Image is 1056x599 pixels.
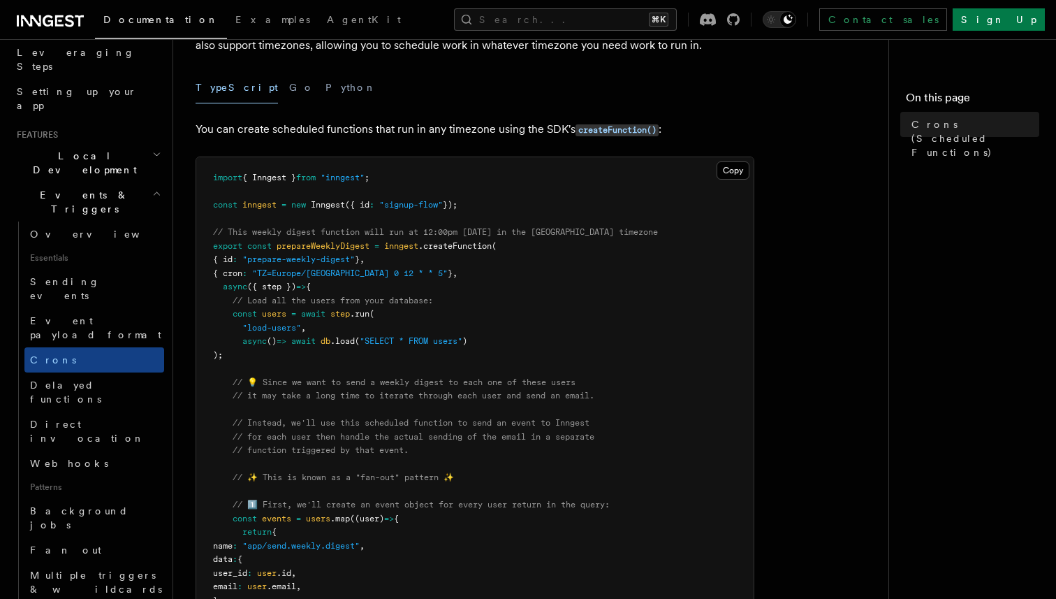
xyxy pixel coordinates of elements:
[24,476,164,498] span: Patterns
[289,72,314,103] button: Go
[575,122,659,136] a: createFunction()
[418,241,492,251] span: .createFunction
[330,336,355,346] span: .load
[306,514,330,524] span: users
[247,282,296,291] span: ({ step })
[325,72,376,103] button: Python
[11,149,152,177] span: Local Development
[291,309,296,319] span: =
[30,458,108,469] span: Webhooks
[911,117,1039,159] span: Crons (Scheduled Functions)
[953,8,1045,31] a: Sign Up
[213,254,233,264] span: { id
[17,47,135,72] span: Leveraging Steps
[242,541,360,551] span: "app/send.weekly.digest"
[233,472,454,482] span: // ✨ This is known as a "fan-out" pattern ✨
[453,268,457,278] span: ,
[213,350,223,360] span: );
[11,188,152,216] span: Events & Triggers
[233,309,257,319] span: const
[17,86,137,111] span: Setting up your app
[384,241,418,251] span: inngest
[291,200,306,210] span: new
[649,13,668,27] kbd: ⌘K
[233,377,575,387] span: // 💡 Since we want to send a weekly digest to each one of these users
[247,568,252,578] span: :
[262,514,291,524] span: events
[252,268,448,278] span: "TZ=Europe/[GEOGRAPHIC_DATA] 0 12 * * 5"
[321,173,365,182] span: "inngest"
[24,373,164,412] a: Delayed functions
[257,568,277,578] span: user
[233,445,409,455] span: // function triggered by that event.
[30,544,101,556] span: Fan out
[213,268,242,278] span: { cron
[233,432,594,442] span: // for each user then handle the actual sending of the email in a separate
[237,554,242,564] span: {
[233,296,433,305] span: // Load all the users from your database:
[24,308,164,347] a: Event payload format
[374,241,379,251] span: =
[360,254,365,264] span: ,
[242,173,296,182] span: { Inngest }
[277,336,286,346] span: =>
[394,514,399,524] span: {
[24,412,164,451] a: Direct invocation
[213,554,233,564] span: data
[360,336,462,346] span: "SELECT * FROM users"
[11,129,58,140] span: Features
[242,254,355,264] span: "prepare-weekly-digest"
[11,40,164,79] a: Leveraging Steps
[213,227,658,237] span: // This weekly digest function will run at 12:00pm [DATE] in the [GEOGRAPHIC_DATA] timezone
[233,418,589,428] span: // Instead, we'll use this scheduled function to send an event to Inngest
[233,254,237,264] span: :
[30,419,145,444] span: Direct invocation
[213,200,237,210] span: const
[345,200,369,210] span: ({ id
[30,315,161,340] span: Event payload format
[277,241,369,251] span: prepareWeeklyDigest
[30,570,162,595] span: Multiple triggers & wildcards
[242,268,247,278] span: :
[196,120,754,140] p: You can create scheduled functions that run in any timezone using the SDK's :
[242,336,267,346] span: async
[213,241,242,251] span: export
[227,4,318,38] a: Examples
[272,527,277,537] span: {
[24,247,164,269] span: Essentials
[277,568,291,578] span: .id
[462,336,467,346] span: )
[24,269,164,308] a: Sending events
[30,229,174,240] span: Overview
[296,282,306,291] span: =>
[291,568,296,578] span: ,
[350,309,369,319] span: .run
[369,200,374,210] span: :
[247,241,272,251] span: const
[330,514,350,524] span: .map
[11,182,164,222] button: Events & Triggers
[355,336,360,346] span: (
[233,391,594,400] span: // it may take a long time to iterate through each user and send an email.
[237,582,242,591] span: :
[291,336,316,346] span: await
[30,380,101,405] span: Delayed functions
[306,282,311,291] span: {
[103,14,219,25] span: Documentation
[369,309,374,319] span: (
[213,541,233,551] span: name
[327,14,401,25] span: AgentKit
[906,112,1039,165] a: Crons (Scheduled Functions)
[213,582,237,591] span: email
[233,554,237,564] span: :
[233,500,610,510] span: // 1️⃣ First, we'll create an event object for every user return in the query:
[384,514,394,524] span: =>
[24,498,164,537] a: Background jobs
[11,143,164,182] button: Local Development
[11,79,164,118] a: Setting up your app
[296,173,316,182] span: from
[301,323,306,333] span: ,
[30,276,100,301] span: Sending events
[242,323,301,333] span: "load-users"
[196,72,278,103] button: TypeScript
